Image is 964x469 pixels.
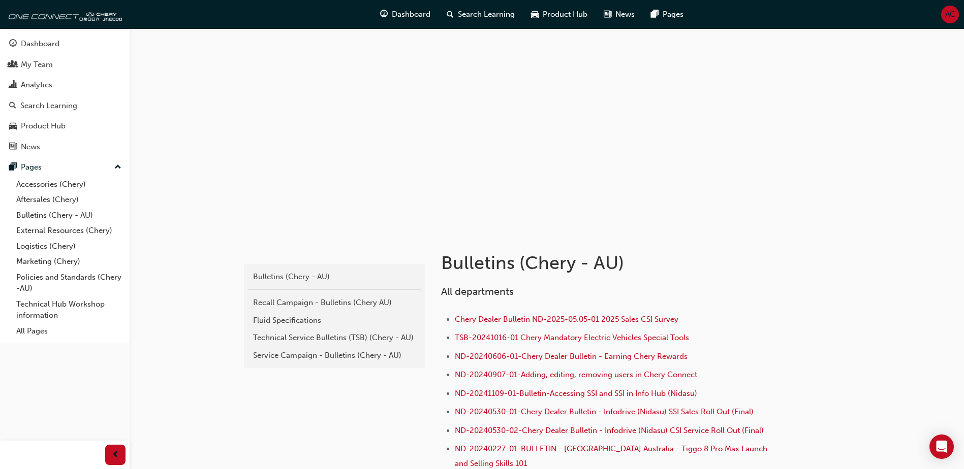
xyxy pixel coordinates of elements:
div: Search Learning [20,100,77,112]
div: Open Intercom Messenger [929,434,954,459]
a: ND-20240907-01-Adding, editing, removing users in Chery Connect [455,370,697,379]
a: ND-20240606-01-Chery Dealer Bulletin - Earning Chery Rewards [455,352,688,361]
div: News [21,141,40,153]
span: search-icon [9,102,16,111]
span: pages-icon [651,8,659,21]
span: news-icon [604,8,611,21]
span: guage-icon [9,40,17,49]
a: Bulletins (Chery - AU) [248,268,421,286]
span: car-icon [9,122,17,131]
span: search-icon [447,8,454,21]
a: news-iconNews [596,4,643,25]
span: News [615,9,635,20]
button: DashboardMy TeamAnalyticsSearch LearningProduct HubNews [4,32,126,158]
div: Recall Campaign - Bulletins (Chery AU) [253,297,416,309]
a: Product Hub [4,117,126,136]
a: Bulletins (Chery - AU) [12,208,126,223]
a: guage-iconDashboard [372,4,439,25]
span: up-icon [114,161,121,174]
span: Product Hub [543,9,587,20]
div: Pages [21,161,42,173]
a: Recall Campaign - Bulletins (Chery AU) [248,294,421,312]
a: search-iconSearch Learning [439,4,523,25]
span: people-icon [9,60,17,70]
a: ND-20240227-01-BULLETIN - [GEOGRAPHIC_DATA] Australia - Tiggo 8 Pro Max Launch and Selling Skills... [455,444,769,468]
div: Analytics [21,79,52,91]
div: Bulletins (Chery - AU) [253,271,416,283]
a: Analytics [4,76,126,94]
div: Fluid Specifications [253,315,416,326]
img: oneconnect [5,4,122,24]
a: News [4,138,126,156]
a: Aftersales (Chery) [12,192,126,208]
h1: Bulletins (Chery - AU) [441,252,774,274]
span: AC [945,9,955,20]
div: My Team [21,59,53,71]
button: Pages [4,158,126,177]
a: Search Learning [4,96,126,115]
a: TSB-20241016-01 Chery Mandatory Electric Vehicles Special Tools [455,333,689,342]
a: Logistics (Chery) [12,239,126,254]
a: pages-iconPages [643,4,692,25]
span: Pages [663,9,683,20]
span: prev-icon [112,449,119,461]
a: Policies and Standards (Chery -AU) [12,270,126,296]
a: ND-20241109-01-Bulletin-Accessing SSI and SSI in Info Hub (Nidasu) [455,389,697,398]
span: All departments [441,286,514,297]
a: Fluid Specifications [248,312,421,329]
span: car-icon [531,8,539,21]
a: My Team [4,55,126,74]
button: AC [941,6,959,23]
a: Service Campaign - Bulletins (Chery - AU) [248,347,421,364]
div: Technical Service Bulletins (TSB) (Chery - AU) [253,332,416,344]
a: car-iconProduct Hub [523,4,596,25]
a: All Pages [12,323,126,339]
span: chart-icon [9,81,17,90]
span: news-icon [9,143,17,152]
a: External Resources (Chery) [12,223,126,239]
a: Technical Hub Workshop information [12,296,126,323]
div: Dashboard [21,38,59,50]
a: Dashboard [4,35,126,53]
span: Search Learning [458,9,515,20]
a: ND-20240530-01-Chery Dealer Bulletin - Infodrive (Nidasu) SSI Sales Roll Out (Final) [455,407,754,416]
span: Dashboard [392,9,430,20]
a: Chery Dealer Bulletin ND-2025-05.05-01 2025 Sales CSI Survey [455,315,678,324]
a: Marketing (Chery) [12,254,126,270]
span: guage-icon [380,8,388,21]
div: Product Hub [21,120,66,132]
a: Accessories (Chery) [12,177,126,192]
span: pages-icon [9,163,17,172]
a: ND-20240530-02-Chery Dealer Bulletin - Infodrive (Nidasu) CSI Service Roll Out (Final) [455,426,764,435]
div: Service Campaign - Bulletins (Chery - AU) [253,350,416,361]
a: Technical Service Bulletins (TSB) (Chery - AU) [248,329,421,347]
